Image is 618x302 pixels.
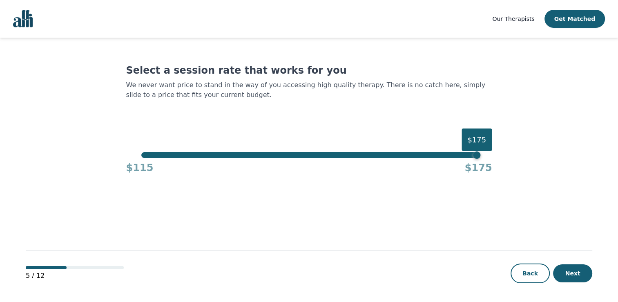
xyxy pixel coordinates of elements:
[465,161,492,174] h4: $175
[26,271,124,281] p: 5 / 12
[462,128,492,151] div: $175
[126,80,492,100] p: We never want price to stand in the way of you accessing high quality therapy. There is no catch ...
[13,10,33,27] img: alli logo
[126,161,154,174] h4: $115
[511,264,550,283] button: Back
[492,14,534,24] a: Our Therapists
[492,16,534,22] span: Our Therapists
[553,264,592,282] button: Next
[126,64,492,77] h1: Select a session rate that works for you
[544,10,605,28] button: Get Matched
